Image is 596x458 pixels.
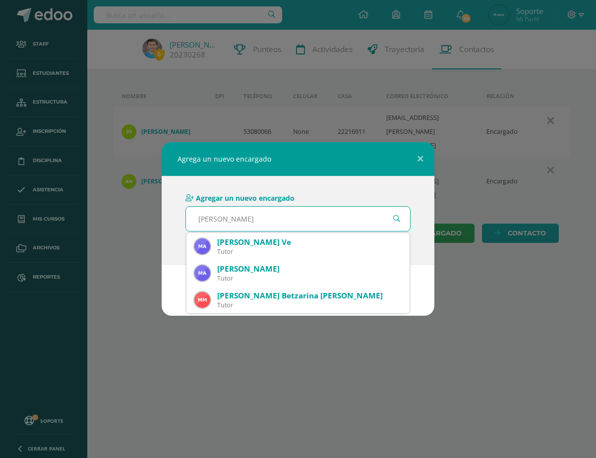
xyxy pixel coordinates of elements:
img: bcbd90b4cc470a406477e545832b2ef0.png [194,292,210,308]
p: Es un nuevo usuario, [185,239,411,248]
div: [PERSON_NAME] Ve [217,237,402,247]
span: Agregar un nuevo encargado [196,193,295,202]
div: Tutor [217,274,402,283]
button: Close (Esc) [406,142,434,176]
div: [PERSON_NAME] Betzarina [PERSON_NAME] [217,290,402,301]
div: Tutor [217,301,402,309]
img: f28b1a088062551976833dfdea2db431.png [194,238,210,254]
input: Busca un encargo aquí... [186,207,410,231]
div: Tutor [217,247,402,256]
div: [PERSON_NAME] [217,264,402,274]
img: 7fb5409567bd1008bc8f3dd244496ea5.png [194,265,210,281]
div: Agrega un nuevo encargado [162,142,434,176]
